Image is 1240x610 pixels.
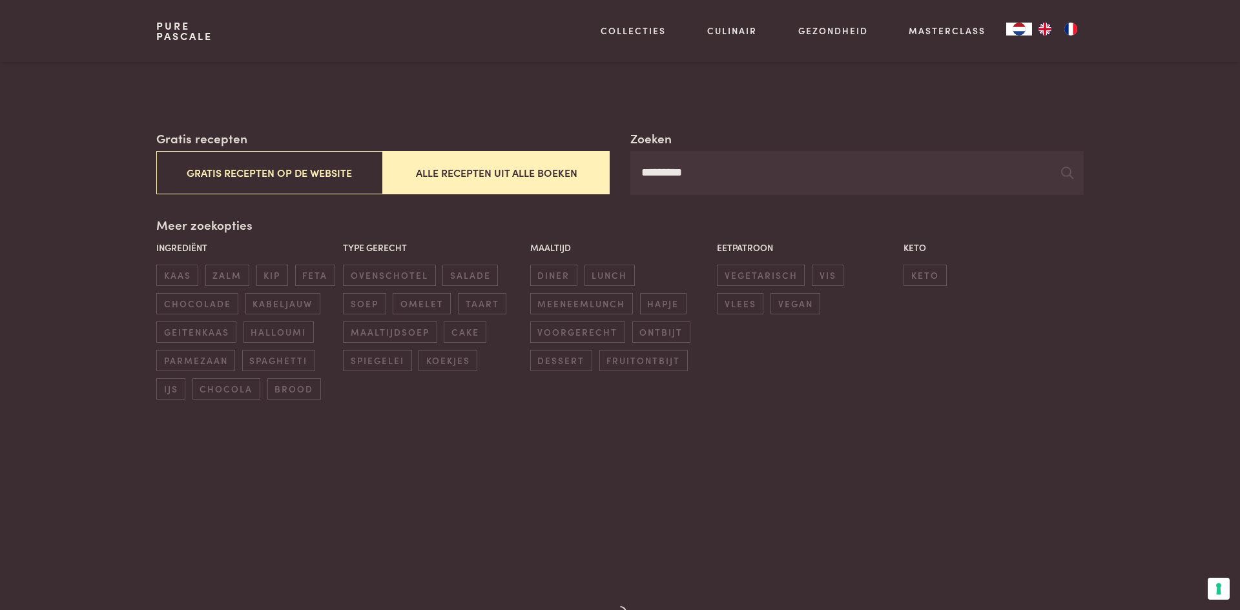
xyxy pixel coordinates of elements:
[717,241,897,254] p: Eetpatroon
[156,378,185,400] span: ijs
[418,350,477,371] span: koekjes
[343,350,411,371] span: spiegelei
[909,24,986,37] a: Masterclass
[717,293,763,314] span: vlees
[343,265,435,286] span: ovenschotel
[156,265,198,286] span: kaas
[243,321,314,343] span: halloumi
[383,151,610,194] button: Alle recepten uit alle boeken
[640,293,687,314] span: hapje
[156,241,336,254] p: Ingrediënt
[256,265,288,286] span: kip
[1006,23,1032,36] a: NL
[442,265,498,286] span: salade
[707,24,757,37] a: Culinair
[1208,578,1230,600] button: Uw voorkeuren voor toestemming voor trackingtechnologieën
[156,151,383,194] button: Gratis recepten op de website
[343,321,437,343] span: maaltijdsoep
[267,378,321,400] span: brood
[1032,23,1058,36] a: EN
[599,350,688,371] span: fruitontbijt
[156,350,235,371] span: parmezaan
[444,321,486,343] span: cake
[530,241,710,254] p: Maaltijd
[630,129,672,148] label: Zoeken
[1058,23,1084,36] a: FR
[717,265,805,286] span: vegetarisch
[156,21,212,41] a: PurePascale
[245,293,320,314] span: kabeljauw
[393,293,451,314] span: omelet
[192,378,260,400] span: chocola
[156,293,238,314] span: chocolade
[205,265,249,286] span: zalm
[295,265,335,286] span: feta
[156,129,247,148] label: Gratis recepten
[343,241,523,254] p: Type gerecht
[156,321,236,343] span: geitenkaas
[1006,23,1032,36] div: Language
[798,24,868,37] a: Gezondheid
[632,321,690,343] span: ontbijt
[530,321,625,343] span: voorgerecht
[242,350,315,371] span: spaghetti
[1032,23,1084,36] ul: Language list
[530,293,633,314] span: meeneemlunch
[530,265,577,286] span: diner
[770,293,820,314] span: vegan
[904,265,946,286] span: keto
[584,265,635,286] span: lunch
[1006,23,1084,36] aside: Language selected: Nederlands
[601,24,666,37] a: Collecties
[904,241,1084,254] p: Keto
[812,265,843,286] span: vis
[530,350,592,371] span: dessert
[458,293,506,314] span: taart
[343,293,386,314] span: soep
